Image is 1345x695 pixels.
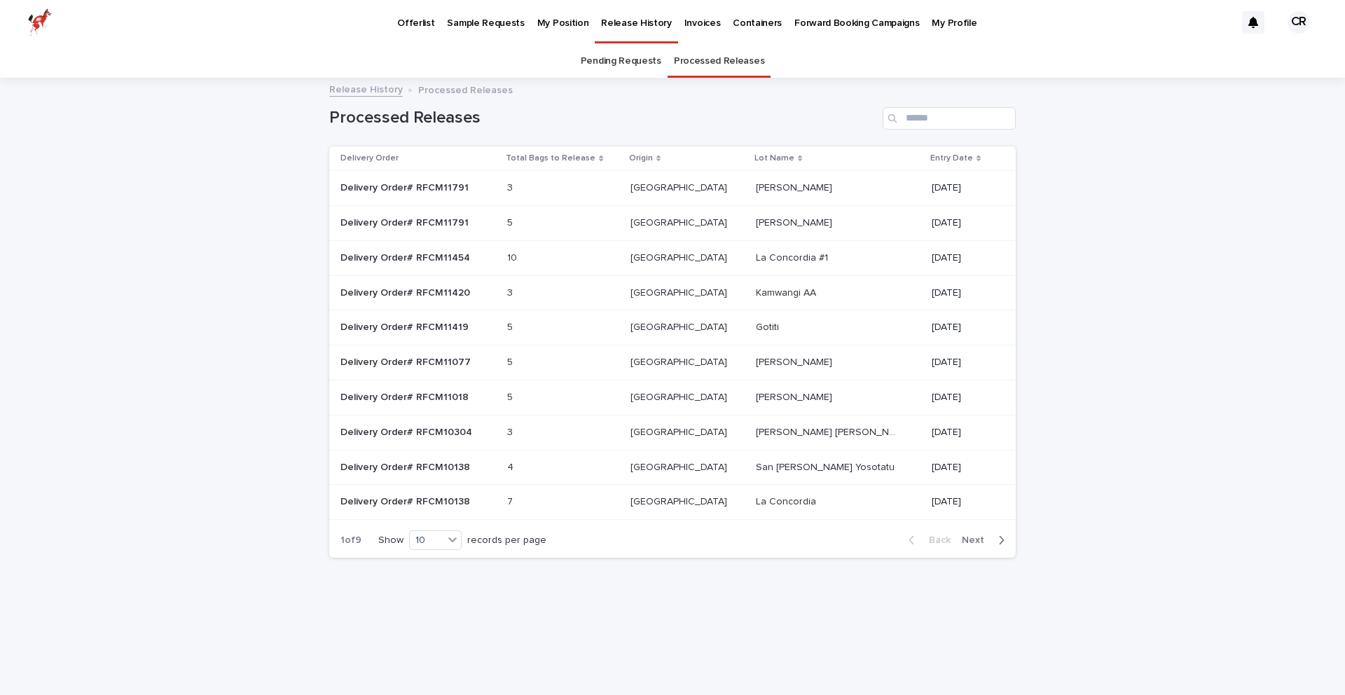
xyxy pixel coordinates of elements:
[756,389,835,404] p: [PERSON_NAME]
[329,310,1016,345] tr: Delivery Order# RFCM11419 55 [GEOGRAPHIC_DATA][GEOGRAPHIC_DATA] GotitiGotiti [DATE]
[756,319,782,333] p: Gotiti
[329,205,1016,240] tr: Delivery Order# RFCM11791 55 [GEOGRAPHIC_DATA][GEOGRAPHIC_DATA] [PERSON_NAME][PERSON_NAME] [DATE]
[756,459,897,474] p: San [PERSON_NAME] Yosotatu
[507,389,516,404] p: 5
[329,523,373,558] p: 1 of 9
[630,389,730,404] p: [GEOGRAPHIC_DATA]
[932,427,993,439] p: [DATE]
[329,171,1016,206] tr: Delivery Order# RFCM11791 33 [GEOGRAPHIC_DATA][GEOGRAPHIC_DATA] [PERSON_NAME][PERSON_NAME] [DATE]
[507,493,516,508] p: 7
[581,45,661,78] a: Pending Requests
[932,287,993,299] p: [DATE]
[506,151,595,166] p: Total Bags to Release
[340,151,399,166] p: Delivery Order
[629,151,653,166] p: Origin
[756,284,819,299] p: Kamwangi AA
[329,485,1016,520] tr: Delivery Order# RFCM10138 77 [GEOGRAPHIC_DATA][GEOGRAPHIC_DATA] La ConcordiaLa Concordia [DATE]
[920,535,951,545] span: Back
[754,151,794,166] p: Lot Name
[756,493,819,508] p: La Concordia
[507,319,516,333] p: 5
[630,179,730,194] p: [GEOGRAPHIC_DATA]
[329,450,1016,485] tr: Delivery Order# RFCM10138 44 [GEOGRAPHIC_DATA][GEOGRAPHIC_DATA] San [PERSON_NAME] YosotatuSan [PE...
[756,249,831,264] p: La Concordia #1
[507,284,516,299] p: 3
[378,535,403,546] p: Show
[630,214,730,229] p: [GEOGRAPHIC_DATA]
[507,249,520,264] p: 10
[329,240,1016,275] tr: Delivery Order# RFCM11454 1010 [GEOGRAPHIC_DATA][GEOGRAPHIC_DATA] La Concordia #1La Concordia #1 ...
[932,252,993,264] p: [DATE]
[28,8,52,36] img: zttTXibQQrCfv9chImQE
[932,322,993,333] p: [DATE]
[756,354,835,369] p: [PERSON_NAME]
[418,81,513,97] p: Processed Releases
[630,249,730,264] p: [GEOGRAPHIC_DATA]
[883,107,1016,130] input: Search
[507,424,516,439] p: 3
[630,424,730,439] p: [GEOGRAPHIC_DATA]
[932,496,993,508] p: [DATE]
[897,534,956,546] button: Back
[329,415,1016,450] tr: Delivery Order# RFCM10304 33 [GEOGRAPHIC_DATA][GEOGRAPHIC_DATA] [PERSON_NAME] [PERSON_NAME][PERSO...
[932,357,993,369] p: [DATE]
[329,345,1016,380] tr: Delivery Order# RFCM11077 55 [GEOGRAPHIC_DATA][GEOGRAPHIC_DATA] [PERSON_NAME][PERSON_NAME] [DATE]
[507,459,516,474] p: 4
[630,354,730,369] p: [GEOGRAPHIC_DATA]
[630,284,730,299] p: [GEOGRAPHIC_DATA]
[756,424,899,439] p: [PERSON_NAME] [PERSON_NAME]
[956,534,1016,546] button: Next
[507,214,516,229] p: 5
[630,319,730,333] p: [GEOGRAPHIC_DATA]
[930,151,973,166] p: Entry Date
[932,462,993,474] p: [DATE]
[329,380,1016,415] tr: Delivery Order# RFCM11018 55 [GEOGRAPHIC_DATA][GEOGRAPHIC_DATA] [PERSON_NAME][PERSON_NAME] [DATE]
[630,493,730,508] p: [GEOGRAPHIC_DATA]
[630,459,730,474] p: [GEOGRAPHIC_DATA]
[756,179,835,194] p: [PERSON_NAME]
[329,81,403,97] a: Release History
[410,533,443,548] div: 10
[507,354,516,369] p: 5
[467,535,546,546] p: records per page
[507,179,516,194] p: 3
[932,182,993,194] p: [DATE]
[932,392,993,404] p: [DATE]
[932,217,993,229] p: [DATE]
[1288,11,1310,34] div: CR
[329,108,877,128] h1: Processed Releases
[329,275,1016,310] tr: Delivery Order# RFCM11420 33 [GEOGRAPHIC_DATA][GEOGRAPHIC_DATA] Kamwangi AAKamwangi AA [DATE]
[756,214,835,229] p: [PERSON_NAME]
[962,535,993,545] span: Next
[674,45,764,78] a: Processed Releases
